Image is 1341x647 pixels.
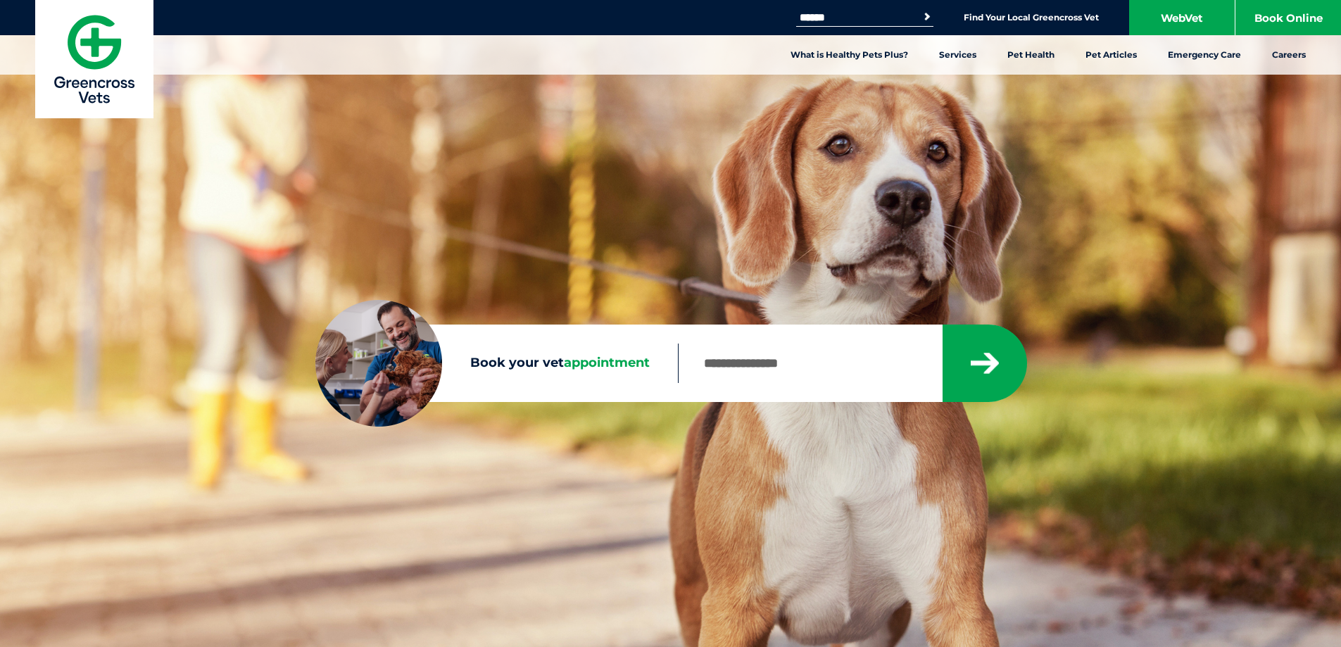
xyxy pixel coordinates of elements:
[315,353,678,374] label: Book your vet
[964,12,1099,23] a: Find Your Local Greencross Vet
[564,355,650,370] span: appointment
[924,35,992,75] a: Services
[992,35,1070,75] a: Pet Health
[775,35,924,75] a: What is Healthy Pets Plus?
[920,10,934,24] button: Search
[1152,35,1257,75] a: Emergency Care
[1257,35,1321,75] a: Careers
[1070,35,1152,75] a: Pet Articles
